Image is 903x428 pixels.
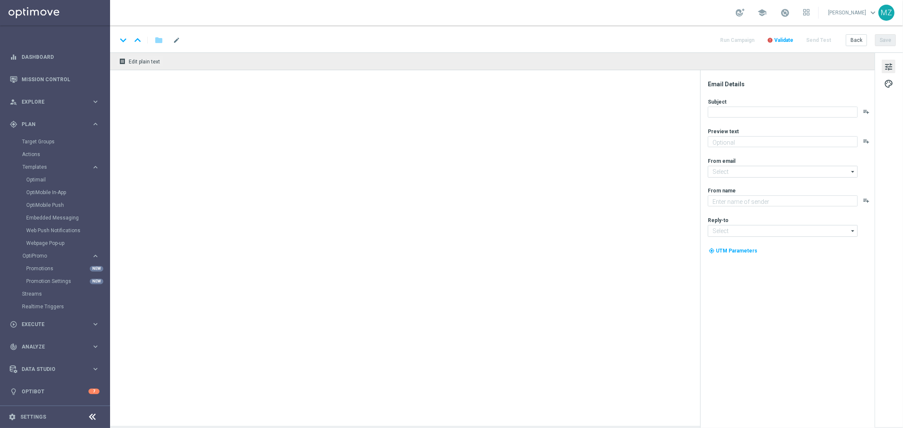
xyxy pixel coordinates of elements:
[22,151,88,158] a: Actions
[9,388,100,395] button: lightbulb Optibot 7
[10,343,17,351] i: track_changes
[26,224,109,237] div: Web Push Notifications
[9,121,100,128] button: gps_fixed Plan keyboard_arrow_right
[708,166,858,178] input: Select
[774,37,793,43] span: Validate
[884,78,893,89] span: palette
[716,248,757,254] span: UTM Parameters
[26,237,109,250] div: Webpage Pop-up
[26,227,88,234] a: Web Push Notifications
[173,36,180,44] span: mode_edit
[884,61,893,72] span: tune
[22,288,109,300] div: Streams
[117,56,164,67] button: receipt Edit plain text
[10,53,17,61] i: equalizer
[155,35,163,45] i: folder
[129,59,160,65] span: Edit plain text
[26,240,88,247] a: Webpage Pop-up
[846,34,867,46] button: Back
[22,380,88,403] a: Optibot
[22,68,99,91] a: Mission Control
[26,202,88,209] a: OptiMobile Push
[91,365,99,373] i: keyboard_arrow_right
[26,265,88,272] a: Promotions
[10,365,91,373] div: Data Studio
[22,253,83,258] span: OptiPromo
[22,367,91,372] span: Data Studio
[10,388,17,395] i: lightbulb
[875,34,896,46] button: Save
[10,380,99,403] div: Optibot
[10,121,17,128] i: gps_fixed
[22,303,88,310] a: Realtime Triggers
[22,322,91,327] span: Execute
[868,8,878,17] span: keyboard_arrow_down
[91,98,99,106] i: keyboard_arrow_right
[863,108,870,115] button: playlist_add
[767,37,773,43] i: error
[22,99,91,104] span: Explore
[10,98,91,106] div: Explore
[10,68,99,91] div: Mission Control
[22,253,91,258] div: OptiPromo
[26,189,88,196] a: OptiMobile In-App
[9,99,100,105] button: person_search Explore keyboard_arrow_right
[757,8,767,17] span: school
[22,300,109,313] div: Realtime Triggers
[708,99,726,105] label: Subject
[26,176,88,183] a: Optimail
[26,186,109,199] div: OptiMobile In-App
[9,321,100,328] button: play_circle_outline Execute keyboard_arrow_right
[10,321,91,328] div: Execute
[22,122,91,127] span: Plan
[708,225,858,237] input: Select
[9,366,100,373] button: Data Studio keyboard_arrow_right
[154,33,164,47] button: folder
[22,135,109,148] div: Target Groups
[9,76,100,83] button: Mission Control
[91,163,99,171] i: keyboard_arrow_right
[90,266,103,272] div: NEW
[863,138,870,145] button: playlist_add
[9,54,100,60] button: equalizer Dashboard
[849,166,857,177] i: arrow_drop_down
[9,343,100,350] button: track_changes Analyze keyboard_arrow_right
[26,199,109,211] div: OptiMobile Push
[22,165,83,170] span: Templates
[882,60,895,73] button: tune
[709,248,715,254] i: my_location
[117,34,130,47] i: keyboard_arrow_down
[10,343,91,351] div: Analyze
[10,321,17,328] i: play_circle_outline
[91,320,99,328] i: keyboard_arrow_right
[91,252,99,260] i: keyboard_arrow_right
[708,158,735,165] label: From email
[131,34,144,47] i: keyboard_arrow_up
[10,46,99,68] div: Dashboard
[91,343,99,351] i: keyboard_arrow_right
[20,414,46,420] a: Settings
[766,35,795,46] button: error Validate
[22,250,109,288] div: OptiPromo
[26,211,109,224] div: Embedded Messaging
[119,58,126,65] i: receipt
[863,197,870,204] i: playlist_add
[10,98,17,106] i: person_search
[708,80,874,88] div: Email Details
[22,252,100,259] button: OptiPromo keyboard_arrow_right
[22,46,99,68] a: Dashboard
[22,344,91,349] span: Analyze
[22,164,100,170] button: Templates keyboard_arrow_right
[26,262,109,275] div: Promotions
[91,120,99,128] i: keyboard_arrow_right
